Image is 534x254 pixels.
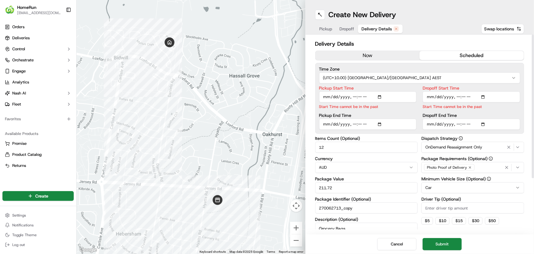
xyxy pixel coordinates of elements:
[12,242,25,247] span: Log out
[315,197,418,201] label: Package Identifier (Optional)
[2,99,74,109] button: Fleet
[315,156,418,161] label: Currency
[319,26,332,32] span: Pickup
[12,24,24,30] span: Orders
[267,250,275,253] a: Terms (opens in new tab)
[2,221,74,229] button: Notifications
[43,104,74,109] a: Powered byPylon
[487,177,491,181] button: Minimum Vehicle Size (Optional)
[2,2,63,17] button: HomeRunHomeRun[EMAIL_ADDRESS][DOMAIN_NAME]
[2,88,74,98] button: Nash AI
[2,22,74,32] a: Orders
[5,5,15,15] img: HomeRun
[2,211,74,220] button: Settings
[423,104,520,110] p: Start Time cannot be in the past
[104,60,111,68] button: Start new chat
[421,177,524,181] label: Minimum Vehicle Size (Optional)
[427,165,467,170] span: Photo Proof of Delivery
[12,141,27,146] span: Promise
[329,10,396,20] h1: Create New Delivery
[17,10,61,15] button: [EMAIL_ADDRESS][DOMAIN_NAME]
[481,24,524,34] button: Swap locations
[230,250,263,253] span: Map data ©2025 Google
[49,87,101,98] a: 💻API Documentation
[362,26,392,32] span: Delivery Details
[319,104,417,110] p: Start Time cannot be in the past
[78,246,98,254] a: Open this area in Google Maps (opens a new window)
[5,163,71,168] a: Returns
[2,66,74,76] button: Engage
[484,26,514,32] span: Swap locations
[61,104,74,109] span: Pylon
[315,40,525,48] h2: Delivery Details
[421,162,524,173] button: Photo Proof of Delivery
[290,200,302,212] button: Map camera controls
[35,193,48,199] span: Create
[12,46,25,52] span: Control
[12,152,42,157] span: Product Catalog
[17,4,36,10] button: HomeRun
[12,223,34,228] span: Notifications
[316,51,420,60] button: now
[423,113,520,117] label: Dropoff End Time
[489,156,493,161] button: Package Requirements (Optional)
[425,144,482,150] span: OnDemand Reassignment Only
[2,55,74,65] button: Orchestrate
[452,217,466,225] button: $15
[12,35,30,41] span: Deliveries
[315,217,418,221] label: Description (Optional)
[12,90,26,96] span: Nash AI
[2,191,74,201] button: Create
[6,90,11,94] div: 📗
[290,222,302,234] button: Zoom in
[6,6,18,18] img: Nash
[12,57,34,63] span: Orchestrate
[315,136,418,140] label: Items Count (Optional)
[2,33,74,43] a: Deliveries
[421,142,524,153] button: OnDemand Reassignment Only
[12,68,26,74] span: Engage
[2,241,74,249] button: Log out
[5,141,71,146] a: Promise
[12,233,37,237] span: Toggle Theme
[420,51,524,60] button: scheduled
[421,202,524,214] input: Enter driver tip amount
[315,142,418,153] input: Enter number of items
[2,231,74,239] button: Toggle Theme
[21,59,100,65] div: Start new chat
[421,136,524,140] label: Dispatch Strategy
[315,182,418,193] input: Enter package value
[5,152,71,157] a: Product Catalog
[423,86,520,90] label: Dropoff Start Time
[6,59,17,70] img: 1736555255976-a54dd68f-1ca7-489b-9aae-adbdc363a1c4
[12,102,21,107] span: Fleet
[435,217,450,225] button: $10
[2,114,74,124] div: Favorites
[421,217,433,225] button: $5
[6,25,111,34] p: Welcome 👋
[315,177,418,181] label: Package Value
[2,129,74,139] div: Available Products
[2,161,74,171] button: Returns
[78,246,98,254] img: Google
[12,89,47,95] span: Knowledge Base
[319,113,417,117] label: Pickup End Time
[58,89,98,95] span: API Documentation
[377,238,416,250] button: Cancel
[2,44,74,54] button: Control
[485,217,499,225] button: $50
[12,163,26,168] span: Returns
[279,250,304,253] a: Report a map error
[459,136,463,140] button: Dispatch Strategy
[319,86,417,90] label: Pickup Start Time
[12,213,26,218] span: Settings
[469,217,483,225] button: $30
[340,26,354,32] span: Dropoff
[290,234,302,247] button: Zoom out
[2,150,74,160] button: Product Catalog
[16,40,110,46] input: Got a question? Start typing here...
[52,90,57,94] div: 💻
[2,77,74,87] a: Analytics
